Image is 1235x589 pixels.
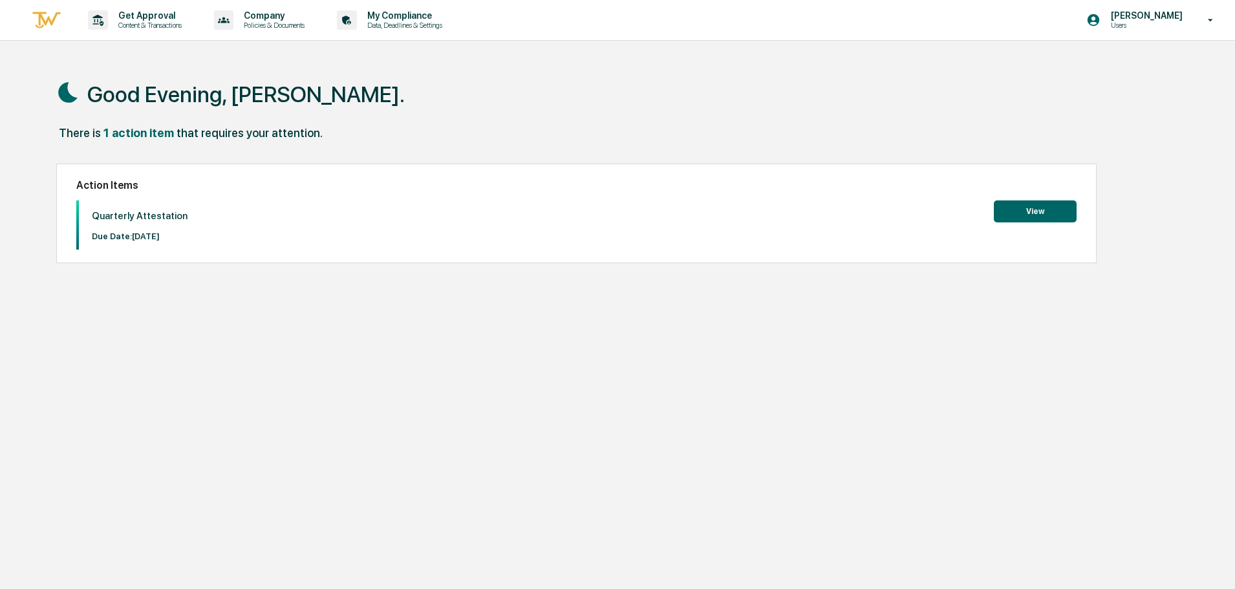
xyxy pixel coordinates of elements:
[92,231,188,241] p: Due Date: [DATE]
[87,81,405,107] h1: Good Evening, [PERSON_NAME].
[994,200,1077,222] button: View
[357,10,449,21] p: My Compliance
[1101,10,1189,21] p: [PERSON_NAME]
[994,204,1077,217] a: View
[1101,21,1189,30] p: Users
[177,126,323,140] div: that requires your attention.
[103,126,174,140] div: 1 action item
[357,21,449,30] p: Data, Deadlines & Settings
[76,179,1077,191] h2: Action Items
[233,21,311,30] p: Policies & Documents
[108,10,188,21] p: Get Approval
[233,10,311,21] p: Company
[92,210,188,222] p: Quarterly Attestation
[31,10,62,31] img: logo
[59,126,101,140] div: There is
[108,21,188,30] p: Content & Transactions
